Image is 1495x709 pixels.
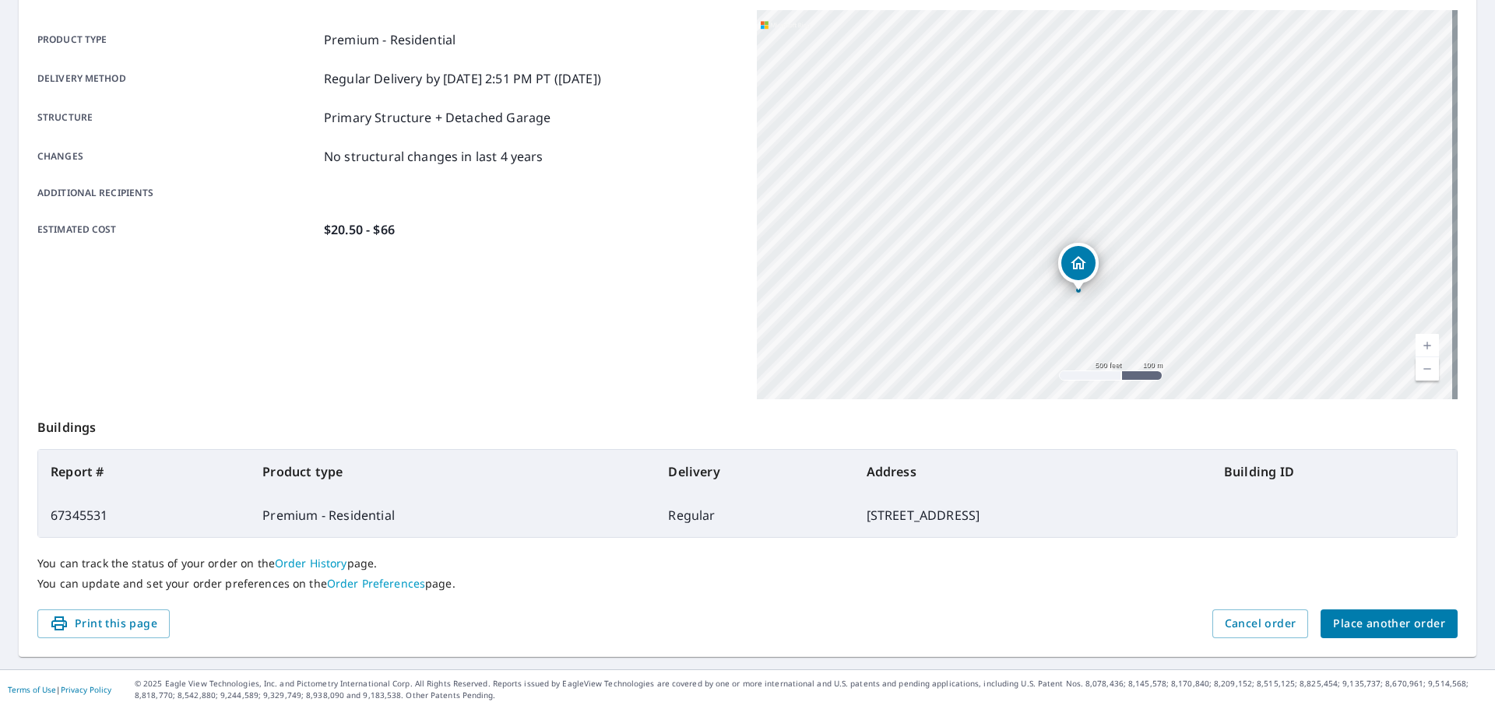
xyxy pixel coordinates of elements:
[250,450,656,493] th: Product type
[37,147,318,166] p: Changes
[656,493,853,537] td: Regular
[1333,614,1445,634] span: Place another order
[324,30,456,49] p: Premium - Residential
[324,108,551,127] p: Primary Structure + Detached Garage
[38,450,250,493] th: Report #
[8,685,111,694] p: |
[324,69,601,88] p: Regular Delivery by [DATE] 2:51 PM PT ([DATE])
[37,556,1458,570] p: You can track the status of your order on the page.
[37,399,1458,449] p: Buildings
[854,450,1212,493] th: Address
[38,493,250,537] td: 67345531
[1321,609,1458,638] button: Place another order
[37,186,318,200] p: Additional recipients
[61,684,111,695] a: Privacy Policy
[324,220,395,239] p: $20.50 - $66
[135,678,1487,701] p: © 2025 Eagle View Technologies, Inc. and Pictometry International Corp. All Rights Reserved. Repo...
[275,556,347,570] a: Order History
[656,450,853,493] th: Delivery
[37,220,318,239] p: Estimated cost
[250,493,656,537] td: Premium - Residential
[1212,609,1309,638] button: Cancel order
[1058,243,1099,291] div: Dropped pin, building 1, Residential property, 2700 SE 91st St Moore, OK 73160
[327,576,425,591] a: Order Preferences
[1416,334,1439,357] a: Current Level 16, Zoom In
[50,614,157,634] span: Print this page
[1416,357,1439,381] a: Current Level 16, Zoom Out
[8,684,56,695] a: Terms of Use
[1225,614,1296,634] span: Cancel order
[854,493,1212,537] td: [STREET_ADDRESS]
[1212,450,1457,493] th: Building ID
[37,69,318,88] p: Delivery method
[37,30,318,49] p: Product type
[324,147,543,166] p: No structural changes in last 4 years
[37,577,1458,591] p: You can update and set your order preferences on the page.
[37,609,170,638] button: Print this page
[37,108,318,127] p: Structure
